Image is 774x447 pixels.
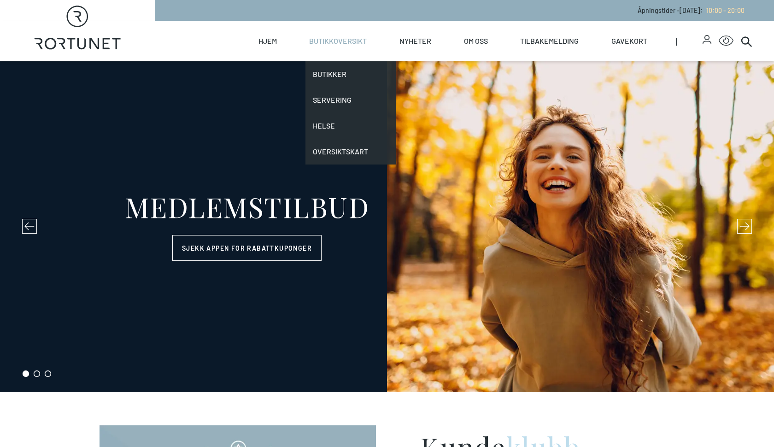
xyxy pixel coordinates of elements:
[258,21,277,61] a: Hjem
[305,113,396,139] a: Helse
[464,21,488,61] a: Om oss
[125,193,369,220] div: MEDLEMSTILBUD
[309,21,367,61] a: Butikkoversikt
[676,21,703,61] span: |
[638,6,745,15] p: Åpningstider - [DATE] :
[719,34,733,48] button: Open Accessibility Menu
[703,6,745,14] a: 10:00 - 20:00
[399,21,431,61] a: Nyheter
[611,21,647,61] a: Gavekort
[706,6,745,14] span: 10:00 - 20:00
[305,139,396,165] a: Oversiktskart
[305,87,396,113] a: Servering
[172,235,322,261] a: Sjekk appen for rabattkuponger
[305,61,396,87] a: Butikker
[520,21,579,61] a: Tilbakemelding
